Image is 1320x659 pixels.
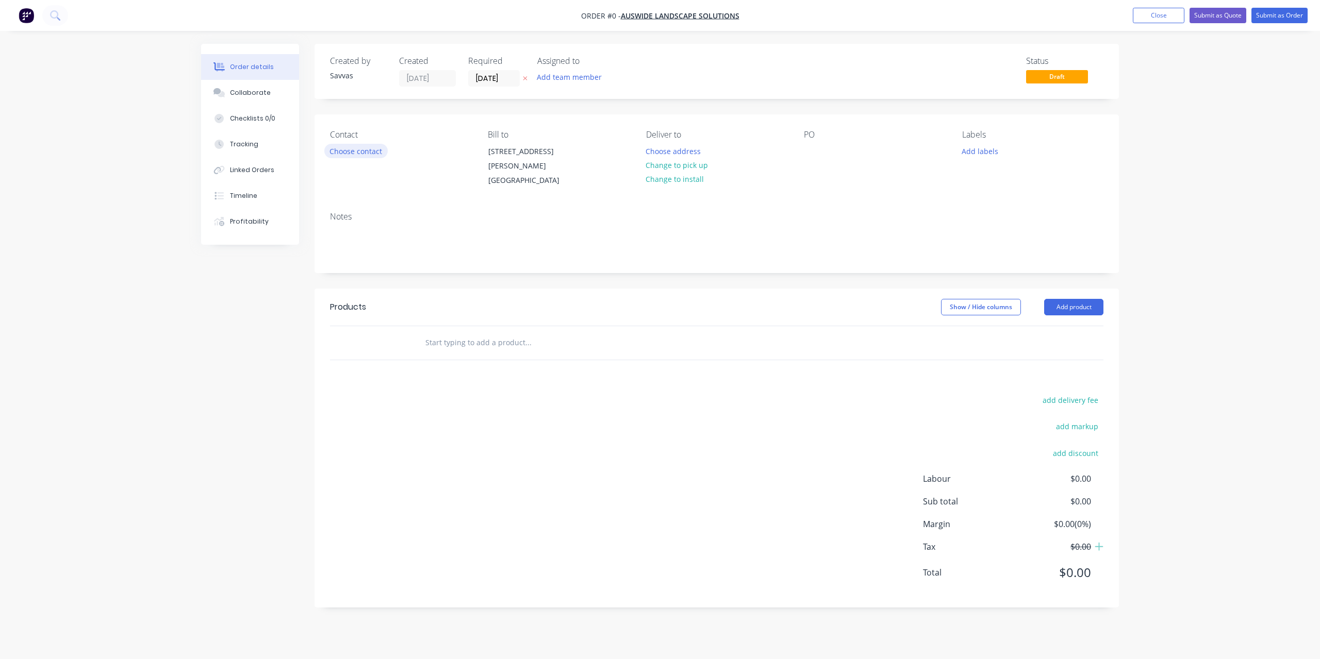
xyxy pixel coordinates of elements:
[956,144,1003,158] button: Add labels
[1190,8,1246,23] button: Submit as Quote
[399,56,456,66] div: Created
[1251,8,1308,23] button: Submit as Order
[201,183,299,209] button: Timeline
[425,332,631,353] input: Start typing to add a product...
[201,80,299,106] button: Collaborate
[230,88,271,97] div: Collaborate
[488,144,574,173] div: [STREET_ADDRESS][PERSON_NAME]
[621,11,739,21] a: Auswide Landscape Solutions
[324,144,388,158] button: Choose contact
[1026,70,1088,83] span: Draft
[330,212,1103,222] div: Notes
[201,209,299,234] button: Profitability
[330,70,387,81] div: Savvas
[330,301,366,313] div: Products
[646,130,787,140] div: Deliver to
[923,472,1015,485] span: Labour
[1044,299,1103,315] button: Add product
[640,172,709,186] button: Change to install
[941,299,1021,315] button: Show / Hide columns
[1015,540,1091,553] span: $0.00
[581,11,621,21] span: Order #0 -
[962,130,1103,140] div: Labels
[201,131,299,157] button: Tracking
[923,495,1015,508] span: Sub total
[19,8,34,23] img: Factory
[330,130,471,140] div: Contact
[1050,419,1103,433] button: add markup
[230,114,275,123] div: Checklists 0/0
[804,130,945,140] div: PO
[923,566,1015,579] span: Total
[230,165,274,175] div: Linked Orders
[1026,56,1103,66] div: Status
[1015,495,1091,508] span: $0.00
[537,56,640,66] div: Assigned to
[480,144,583,188] div: [STREET_ADDRESS][PERSON_NAME][GEOGRAPHIC_DATA]
[201,106,299,131] button: Checklists 0/0
[1047,446,1103,460] button: add discount
[230,62,274,72] div: Order details
[1015,518,1091,530] span: $0.00 ( 0 %)
[201,54,299,80] button: Order details
[923,540,1015,553] span: Tax
[230,217,269,226] div: Profitability
[640,144,706,158] button: Choose address
[532,70,607,84] button: Add team member
[640,158,714,172] button: Change to pick up
[230,140,258,149] div: Tracking
[1015,472,1091,485] span: $0.00
[468,56,525,66] div: Required
[537,70,607,84] button: Add team member
[330,56,387,66] div: Created by
[1037,393,1103,407] button: add delivery fee
[230,191,257,200] div: Timeline
[201,157,299,183] button: Linked Orders
[488,173,574,188] div: [GEOGRAPHIC_DATA]
[488,130,629,140] div: Bill to
[1133,8,1184,23] button: Close
[923,518,1015,530] span: Margin
[1015,563,1091,582] span: $0.00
